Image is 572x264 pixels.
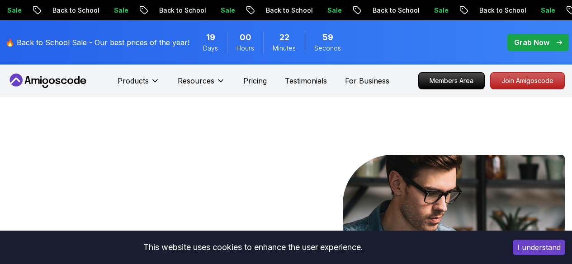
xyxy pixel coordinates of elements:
[425,6,454,15] p: Sale
[363,6,425,15] p: Back to School
[178,75,225,93] button: Resources
[490,72,565,89] a: Join Amigoscode
[418,72,485,89] a: Members Area
[211,6,240,15] p: Sale
[470,6,531,15] p: Back to School
[491,73,564,89] p: Join Amigoscode
[419,73,484,89] p: Members Area
[318,6,347,15] p: Sale
[203,44,218,53] span: Days
[514,37,549,48] p: Grab Now
[243,75,267,86] a: Pricing
[314,44,341,53] span: Seconds
[531,6,560,15] p: Sale
[5,37,189,48] p: 🔥 Back to School Sale - Our best prices of the year!
[279,31,289,44] span: 22 Minutes
[104,6,133,15] p: Sale
[7,237,499,257] div: This website uses cookies to enhance the user experience.
[118,75,160,93] button: Products
[150,6,211,15] p: Back to School
[240,31,251,44] span: 0 Hours
[206,31,215,44] span: 19 Days
[256,6,318,15] p: Back to School
[285,75,327,86] a: Testimonials
[178,75,214,86] p: Resources
[236,44,254,53] span: Hours
[322,31,333,44] span: 59 Seconds
[513,240,565,255] button: Accept cookies
[345,75,389,86] a: For Business
[118,75,149,86] p: Products
[43,6,104,15] p: Back to School
[273,44,296,53] span: Minutes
